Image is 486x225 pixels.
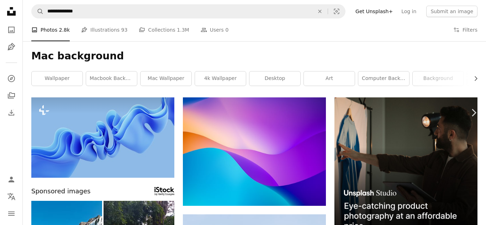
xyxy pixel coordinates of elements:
[201,18,229,41] a: Users 0
[31,4,345,18] form: Find visuals sitewide
[4,207,19,221] button: Menu
[195,71,246,86] a: 4k wallpaper
[225,26,228,34] span: 0
[469,71,477,86] button: scroll list to the right
[461,79,486,147] a: Next
[32,5,44,18] button: Search Unsplash
[32,71,83,86] a: wallpaper
[358,71,409,86] a: computer background
[31,186,90,197] span: Sponsored images
[413,71,464,86] a: background
[141,71,191,86] a: mac wallpaper
[4,71,19,86] a: Explore
[4,40,19,54] a: Illustrations
[31,134,174,140] a: 3d render, abstract modern blue background, folded ribbons macro, fashion wallpaper with wavy lay...
[121,26,128,34] span: 93
[249,71,300,86] a: desktop
[397,6,421,17] a: Log in
[351,6,397,17] a: Get Unsplash+
[304,71,355,86] a: art
[183,148,326,155] a: blue orange and yellow wallpaper
[328,5,345,18] button: Visual search
[177,26,189,34] span: 1.3M
[312,5,328,18] button: Clear
[139,18,189,41] a: Collections 1.3M
[426,6,477,17] button: Submit an image
[4,172,19,187] a: Log in / Sign up
[4,189,19,204] button: Language
[81,18,127,41] a: Illustrations 93
[183,97,326,206] img: blue orange and yellow wallpaper
[31,97,174,178] img: 3d render, abstract modern blue background, folded ribbons macro, fashion wallpaper with wavy lay...
[453,18,477,41] button: Filters
[31,50,477,63] h1: Mac background
[4,23,19,37] a: Photos
[86,71,137,86] a: macbook background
